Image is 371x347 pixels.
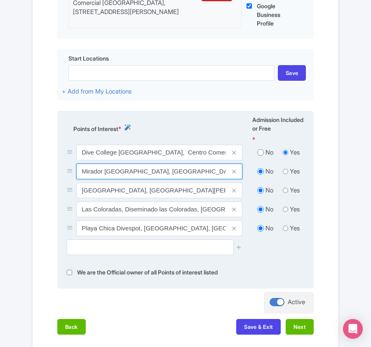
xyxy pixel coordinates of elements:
span: Start Locations [68,54,109,63]
label: No [265,205,273,214]
span: Admission Included or Free [252,115,304,133]
span: Points of Interest [73,124,118,133]
div: Open Intercom Messenger [343,319,363,339]
button: Back [57,319,86,335]
label: Yes [290,205,300,214]
label: No [265,224,273,233]
label: Yes [290,224,300,233]
label: No [265,148,273,157]
label: No [265,186,273,195]
label: No [265,167,273,176]
button: Save & Exit [236,319,281,335]
button: Next [286,319,314,335]
label: Yes [290,186,300,195]
div: Save [278,65,306,81]
label: Yes [290,167,300,176]
label: We are the Official owner of all Points of interest listed [77,268,218,277]
a: + Add from My Locations [62,87,131,95]
label: Yes [290,148,300,157]
div: Active [288,298,305,307]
